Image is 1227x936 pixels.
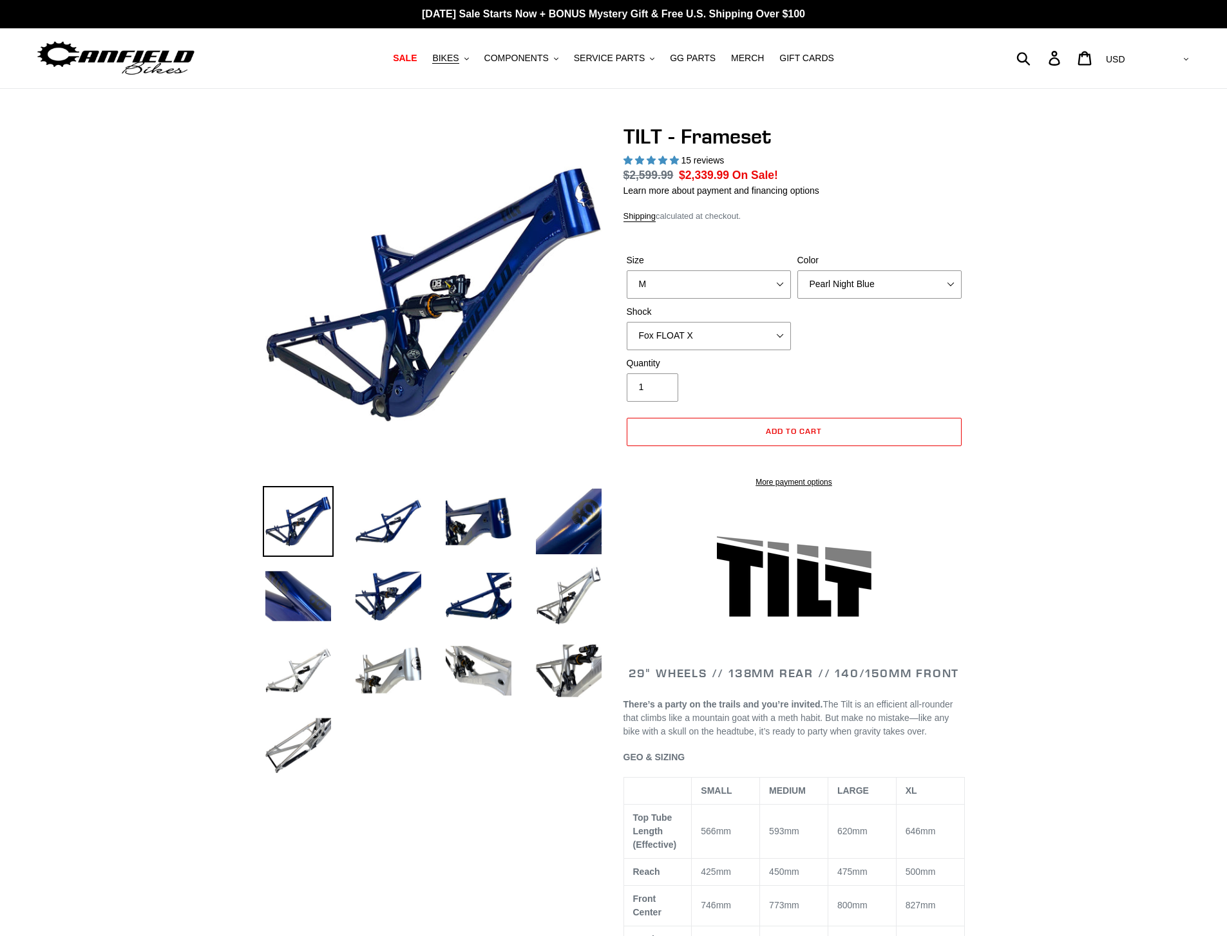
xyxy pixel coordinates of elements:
s: $2,599.99 [623,169,674,182]
span: Reach [633,866,660,877]
span: SALE [393,53,417,64]
div: calculated at checkout. [623,210,965,223]
td: 646mm [896,804,964,858]
span: Front Center [633,894,661,917]
button: BIKES [426,50,475,67]
span: BIKES [432,53,459,64]
img: Load image into Gallery viewer, TILT - Frameset [443,635,514,706]
td: 566mm [692,804,760,858]
img: Load image into Gallery viewer, TILT - Frameset [533,486,604,557]
img: Load image into Gallery viewer, TILT - Frameset [263,561,334,632]
span: XL [906,785,917,796]
td: 620mm [828,804,896,858]
span: MERCH [731,53,764,64]
span: COMPONENTS [484,53,549,64]
img: Load image into Gallery viewer, TILT - Frameset [353,561,424,632]
span: Add to cart [766,426,822,436]
img: Load image into Gallery viewer, TILT - Frameset [443,561,514,632]
a: Learn more about payment and financing options [623,185,819,196]
label: Color [797,254,962,267]
span: GEO & SIZING [623,752,685,762]
td: 450mm [760,858,828,885]
button: COMPONENTS [478,50,565,67]
td: 500mm [896,858,964,885]
span: GIFT CARDS [779,53,834,64]
td: 475mm [828,858,896,885]
a: GG PARTS [663,50,722,67]
img: Load image into Gallery viewer, TILT - Frameset [533,635,604,706]
span: 29" WHEELS // 138mm REAR // 140/150mm FRONT [629,666,959,680]
span: $2,339.99 [679,169,729,182]
img: Load image into Gallery viewer, TILT - Frameset [533,561,604,632]
a: SALE [386,50,423,67]
td: 800mm [828,885,896,926]
span: SMALL [701,785,732,796]
h1: TILT - Frameset [623,124,965,149]
td: 746mm [692,885,760,926]
a: MERCH [725,50,770,67]
b: There’s a party on the trails and you’re invited. [623,699,823,709]
a: GIFT CARDS [773,50,841,67]
span: On Sale! [732,167,778,183]
input: Search [1023,44,1056,72]
label: Quantity [627,357,791,370]
img: Load image into Gallery viewer, TILT - Frameset [353,635,424,706]
button: SERVICE PARTS [567,50,661,67]
span: MEDIUM [769,785,806,796]
span: The Tilt is an efficient all-rounder that climbs like a mountain goat with a meth habit. But make... [623,699,953,736]
img: Load image into Gallery viewer, TILT - Frameset [263,635,334,706]
a: Shipping [623,211,656,222]
td: 425mm [692,858,760,885]
td: 593mm [760,804,828,858]
img: Canfield Bikes [35,38,196,79]
img: Load image into Gallery viewer, TILT - Frameset [443,486,514,557]
span: SERVICE PARTS [574,53,645,64]
span: 15 reviews [681,155,724,165]
label: Shock [627,305,791,319]
span: GG PARTS [670,53,716,64]
img: Load image into Gallery viewer, TILT - Frameset [353,486,424,557]
img: Load image into Gallery viewer, TILT - Frameset [263,710,334,781]
td: 827mm [896,885,964,926]
span: LARGE [837,785,869,796]
td: 773mm [760,885,828,926]
a: More payment options [627,476,962,488]
span: Top Tube Length (Effective) [633,812,677,850]
span: 5.00 stars [623,155,681,165]
label: Size [627,254,791,267]
button: Add to cart [627,418,962,446]
img: Load image into Gallery viewer, TILT - Frameset [263,486,334,557]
